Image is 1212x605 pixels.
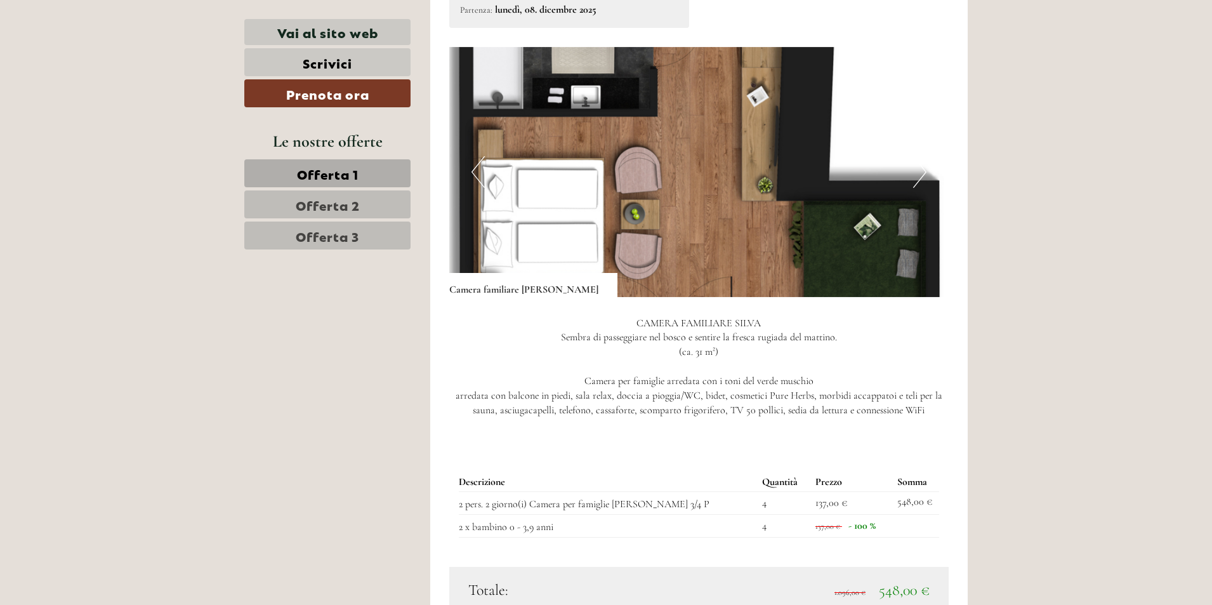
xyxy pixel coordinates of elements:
button: Previous [471,156,485,188]
th: Descrizione [459,472,757,492]
button: Next [913,156,926,188]
span: 137,00 € [815,522,840,531]
td: 4 [757,492,810,515]
span: Offerta 1 [297,164,359,182]
span: 137,00 € [815,496,847,509]
div: Le nostre offerte [244,130,411,153]
th: Quantità [757,472,810,492]
a: Prenota ora [244,79,411,107]
a: Vai al sito web [244,19,411,45]
img: image [449,47,949,297]
p: CAMERA FAMILIARE SILVA Sembra di passeggiare nel bosco e sentire la fresca rugiada del mattino. (... [449,316,949,418]
div: Camera familiare [PERSON_NAME] [449,273,617,297]
span: Offerta 3 [296,227,359,244]
span: Offerta 2 [296,196,360,213]
td: 548,00 € [892,492,939,515]
td: 2 pers. 2 giorno(i) Camera per famiglie [PERSON_NAME] 3/4 P [459,492,757,515]
td: 4 [757,515,810,538]
small: Partenza: [460,4,492,15]
span: - 100 % [848,519,876,532]
th: Prezzo [810,472,893,492]
b: lunedì, 08. dicembre 2025 [495,3,596,16]
a: Scrivici [244,48,411,76]
td: 2 x bambino 0 - 3,9 anni [459,515,757,538]
span: 548,00 € [879,581,930,599]
div: Totale: [459,580,699,601]
th: Somma [892,472,939,492]
span: 1.096,00 € [834,588,866,597]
